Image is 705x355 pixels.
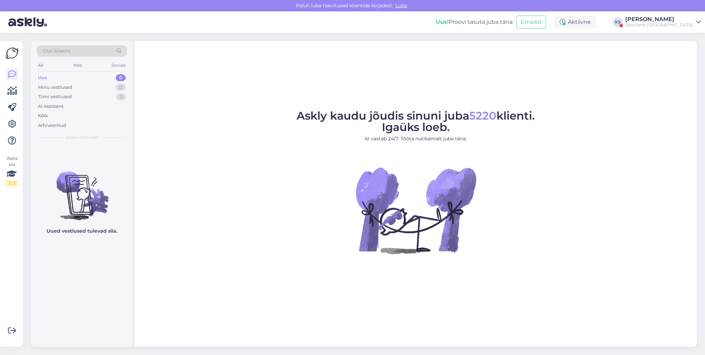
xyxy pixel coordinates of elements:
[116,93,126,100] div: 2
[38,93,72,100] div: Tiimi vestlused
[38,103,64,110] div: AI Assistent
[110,61,127,70] div: Socials
[71,61,84,70] div: Web
[116,84,126,91] div: 0
[38,112,48,119] div: Kõik
[37,61,45,70] div: All
[38,84,72,91] div: Minu vestlused
[613,17,622,27] div: KS
[6,155,18,186] div: Vaata siia
[469,109,496,122] span: 5220
[6,47,19,60] img: Askly Logo
[625,17,701,28] a: [PERSON_NAME]Sportland [GEOGRAPHIC_DATA]
[297,135,535,142] p: AI vastab 24/7. Tööta nutikamalt juba täna.
[436,19,449,25] b: Uus!
[43,47,70,55] span: Otsi kliente
[516,16,546,29] button: Emailid
[116,74,126,81] div: 0
[297,109,535,134] span: Askly kaudu jõudis sinuni juba klienti. Igaüks loeb.
[393,2,409,9] span: Luba
[625,17,693,22] div: [PERSON_NAME]
[47,227,117,235] p: Uued vestlused tulevad siia.
[625,22,693,28] div: Sportland [GEOGRAPHIC_DATA]
[554,16,596,28] div: Aktiivne
[66,134,98,140] span: Uued vestlused
[38,74,47,81] div: Uus
[38,122,66,129] div: Arhiveeritud
[6,180,18,186] div: 2 / 3
[436,18,513,26] div: Proovi tasuta juba täna:
[31,159,133,221] img: No chats
[354,148,478,272] img: No Chat active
